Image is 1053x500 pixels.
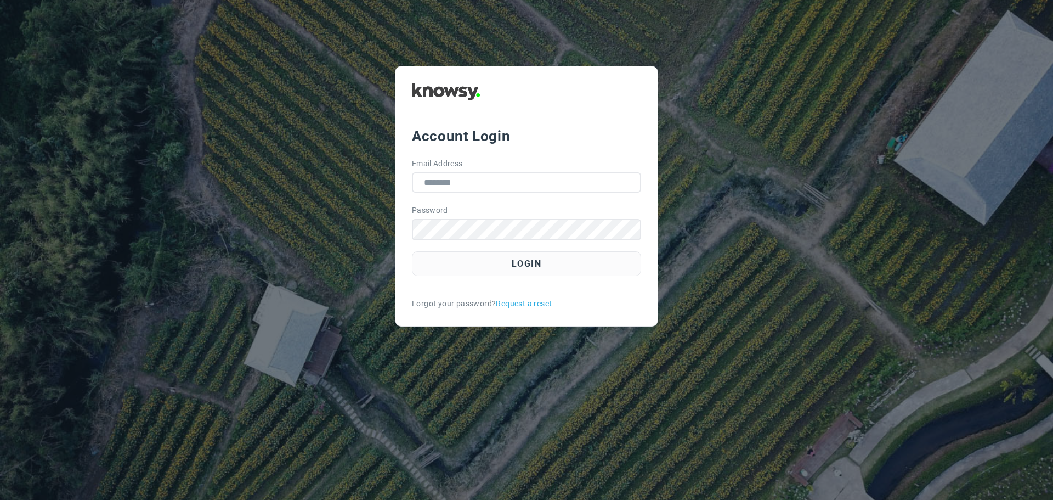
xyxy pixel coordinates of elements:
[412,126,641,146] div: Account Login
[412,298,641,310] div: Forgot your password?
[412,205,448,216] label: Password
[412,251,641,276] button: Login
[412,158,463,170] label: Email Address
[496,298,552,310] a: Request a reset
